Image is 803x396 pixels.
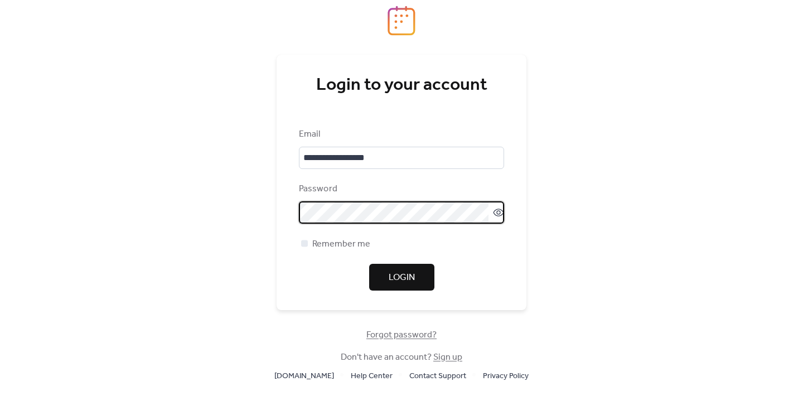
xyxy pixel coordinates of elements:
[341,351,462,364] span: Don't have an account?
[366,332,437,338] a: Forgot password?
[369,264,434,291] button: Login
[388,6,415,36] img: logo
[483,370,529,383] span: Privacy Policy
[351,369,393,383] a: Help Center
[389,271,415,284] span: Login
[299,128,502,141] div: Email
[274,369,334,383] a: [DOMAIN_NAME]
[299,182,502,196] div: Password
[274,370,334,383] span: [DOMAIN_NAME]
[433,349,462,366] a: Sign up
[299,74,504,96] div: Login to your account
[409,370,466,383] span: Contact Support
[483,369,529,383] a: Privacy Policy
[351,370,393,383] span: Help Center
[366,329,437,342] span: Forgot password?
[409,369,466,383] a: Contact Support
[312,238,370,251] span: Remember me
